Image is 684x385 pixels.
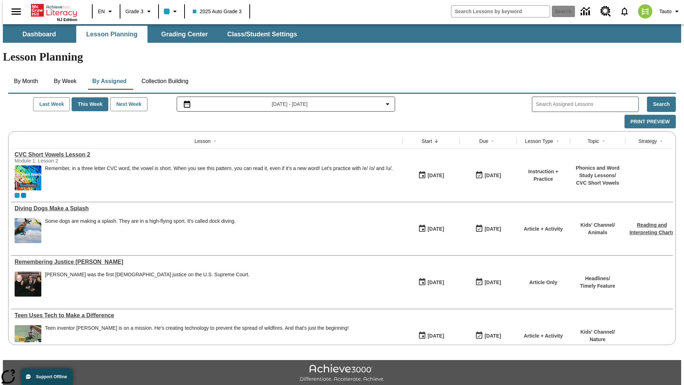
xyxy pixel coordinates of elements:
[634,2,657,21] button: Select a new avatar
[15,152,399,158] a: CVC Short Vowels Lesson 2, Lessons
[149,26,220,43] button: Grading Center
[599,137,608,145] button: Sort
[136,73,194,90] button: Collection Building
[15,312,399,319] div: Teen Uses Tech to Make a Difference
[15,325,41,350] img: Ryan Honary squatting on ground with fire detection devices
[427,225,444,233] div: [DATE]
[416,276,446,289] button: 10/07/25: First time the lesson was available
[647,97,676,112] button: Search
[72,97,108,111] button: This Week
[580,275,615,282] p: Headlines /
[45,218,235,243] div: Some dogs are making a splash. They are in a high-flying sport. It's called dock diving.
[195,138,211,145] div: Lesson
[473,169,503,182] button: 10/07/25: Last day the lesson can be accessed
[45,218,235,224] div: Some dogs are making a splash. They are in a high-flying sport. It's called dock diving.
[98,8,105,15] span: EN
[525,138,553,145] div: Lesson Type
[45,272,249,278] div: [PERSON_NAME] was the first [DEMOGRAPHIC_DATA] justice on the U.S. Supreme Court.
[95,5,118,18] button: Language: EN, Select a language
[33,97,70,111] button: Last Week
[3,26,304,43] div: SubNavbar
[488,137,497,145] button: Sort
[416,169,446,182] button: 10/07/25: First time the lesson was available
[574,164,622,179] p: Phonics and Word Study Lessons /
[123,5,156,18] button: Grade: Grade 3, Select a grade
[193,8,242,15] span: 2025 Auto Grade 3
[659,8,672,15] span: Tauto
[529,279,558,286] p: Article Only
[45,165,393,190] div: Remember, in a three letter CVC word, the vowel is short. When you see this pattern, you can read...
[125,8,144,15] span: Grade 3
[416,222,446,236] button: 10/07/25: First time the lesson was available
[45,272,249,297] div: Sandra Day O'Connor was the first female justice on the U.S. Supreme Court.
[36,374,67,379] span: Support Offline
[8,73,44,90] button: By Month
[580,328,615,336] p: Kids' Channel /
[473,222,503,236] button: 10/07/25: Last day the lesson can be accessed
[300,364,384,383] img: Achieve3000 Differentiate Accelerate Achieve
[520,168,566,183] p: Instruction + Practice
[580,221,615,229] p: Kids' Channel /
[57,17,77,22] span: NJ Edition
[596,2,615,21] a: Resource Center, Will open in new tab
[6,1,27,22] button: Open side menu
[484,171,501,180] div: [DATE]
[432,137,441,145] button: Sort
[15,205,399,212] div: Diving Dogs Make a Splash
[15,205,399,212] a: Diving Dogs Make a Splash, Lessons
[580,336,615,343] p: Nature
[47,73,83,90] button: By Week
[3,50,681,63] h1: Lesson Planning
[657,137,665,145] button: Sort
[110,97,147,111] button: Next Week
[15,165,41,190] img: CVC Short Vowels Lesson 2.
[580,229,615,236] p: Animals
[657,5,684,18] button: Profile/Settings
[484,278,501,287] div: [DATE]
[45,325,349,350] div: Teen inventor Ryan Honary is on a mission. He's creating technology to prevent the spread of wild...
[473,329,503,343] button: 10/05/25: Last day the lesson can be accessed
[383,100,392,108] svg: Collapse Date Range Filter
[574,179,622,187] p: CVC Short Vowels
[87,73,132,90] button: By Assigned
[15,158,121,164] div: Module 1: Lesson 2
[272,101,308,108] span: [DATE] - [DATE]
[21,369,73,385] button: Support Offline
[451,6,550,17] input: search field
[15,193,20,198] div: Current Class
[479,138,488,145] div: Due
[180,100,392,108] button: Select the date range menu item
[31,2,77,22] div: Home
[427,278,444,287] div: [DATE]
[416,329,446,343] button: 10/05/25: First time the lesson was available
[15,259,399,265] div: Remembering Justice O'Connor
[45,325,349,331] div: Teen inventor [PERSON_NAME] is on a mission. He's creating technology to prevent the spread of wi...
[161,5,182,18] button: Class color is light blue. Change class color
[536,99,638,109] input: Search Assigned Lessons
[222,26,303,43] button: Class/Student Settings
[22,30,56,38] span: Dashboard
[45,165,393,171] p: Remember, in a three letter CVC word, the vowel is short. When you see this pattern, you can read...
[473,276,503,289] button: 10/07/25: Last day the lesson can be accessed
[15,272,41,297] img: Chief Justice Warren Burger, wearing a black robe, holds up his right hand and faces Sandra Day O...
[4,26,75,43] button: Dashboard
[553,137,562,145] button: Sort
[638,138,657,145] div: Strategy
[15,152,399,158] div: CVC Short Vowels Lesson 2
[3,24,681,43] div: SubNavbar
[629,222,674,235] a: Reading and Interpreting Charts
[211,137,219,145] button: Sort
[31,3,77,17] a: Home
[625,115,676,129] button: Print Preview
[524,332,563,340] p: Article + Activity
[21,193,26,198] div: OL 2025 Auto Grade 4
[580,282,615,290] p: Timely Feature
[615,2,634,21] a: Notifications
[576,2,596,21] a: Data Center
